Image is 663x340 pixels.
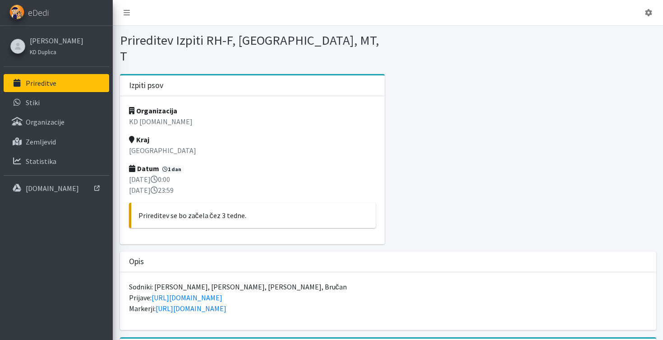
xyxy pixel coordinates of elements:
[4,179,109,197] a: [DOMAIN_NAME]
[129,281,647,314] p: Sodniki: [PERSON_NAME], [PERSON_NAME], [PERSON_NAME], Bručan Prijave: Markerji:
[120,33,385,64] h1: Prireditev Izpiti RH-F, [GEOGRAPHIC_DATA], MT, T
[9,5,24,19] img: eDedi
[4,152,109,170] a: Statistika
[4,74,109,92] a: Prireditve
[129,116,376,127] p: KD [DOMAIN_NAME]
[26,98,40,107] p: Stiki
[161,165,184,173] span: 1 dan
[30,46,83,57] a: KD Duplica
[4,93,109,112] a: Stiki
[30,35,83,46] a: [PERSON_NAME]
[4,113,109,131] a: Organizacije
[138,210,368,221] p: Prireditev se bo začela čez 3 tedne.
[28,6,49,19] span: eDedi
[156,304,226,313] a: [URL][DOMAIN_NAME]
[129,106,177,115] strong: Organizacija
[4,133,109,151] a: Zemljevid
[30,48,56,56] small: KD Duplica
[129,81,163,90] h3: Izpiti psov
[129,135,149,144] strong: Kraj
[26,157,56,166] p: Statistika
[26,184,79,193] p: [DOMAIN_NAME]
[26,117,64,126] p: Organizacije
[129,164,159,173] strong: Datum
[129,174,376,196] p: [DATE] 0:00 [DATE] 23:59
[129,257,144,266] h3: Opis
[152,293,222,302] a: [URL][DOMAIN_NAME]
[26,137,56,146] p: Zemljevid
[129,145,376,156] p: [GEOGRAPHIC_DATA]
[26,79,56,88] p: Prireditve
